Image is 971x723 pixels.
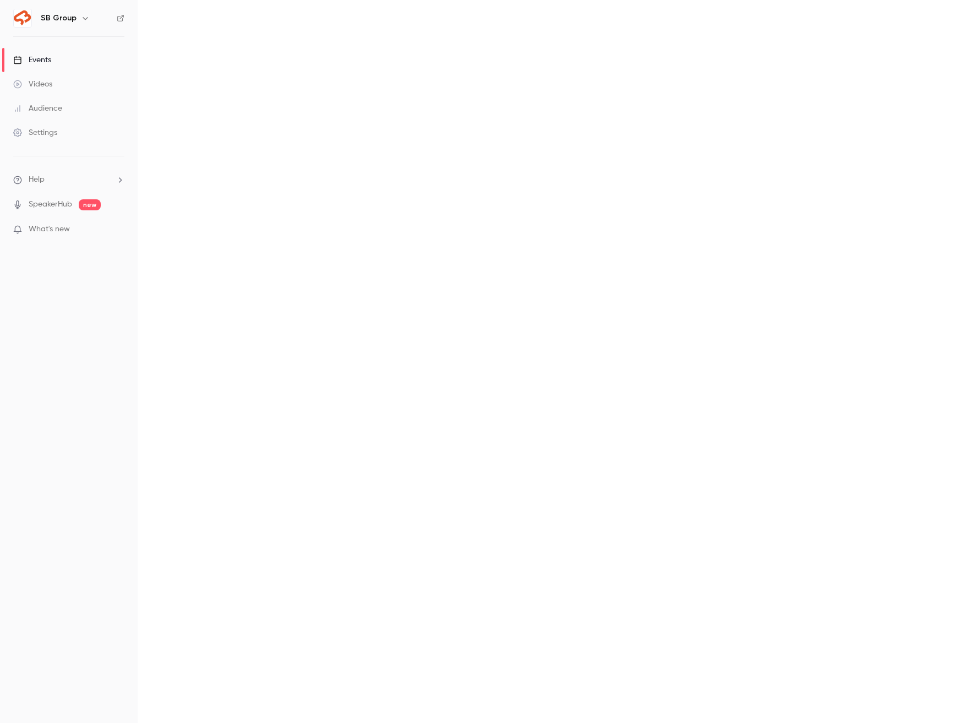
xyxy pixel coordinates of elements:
[29,174,45,186] span: Help
[29,199,72,210] a: SpeakerHub
[41,13,77,24] h6: SB Group
[13,174,124,186] li: help-dropdown-opener
[13,127,57,138] div: Settings
[13,79,52,90] div: Videos
[13,103,62,114] div: Audience
[14,9,31,27] img: SB Group
[13,55,51,66] div: Events
[79,199,101,210] span: new
[29,224,70,235] span: What's new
